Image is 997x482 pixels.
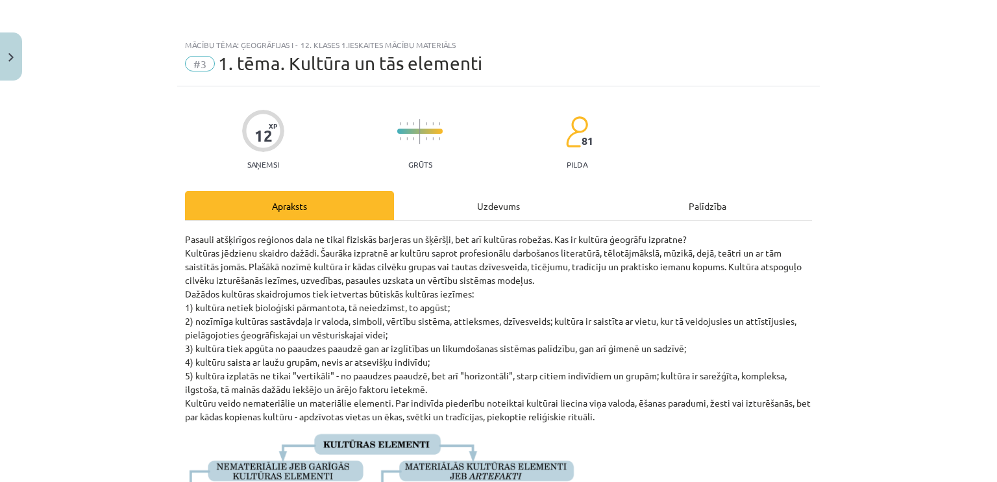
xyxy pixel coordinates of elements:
span: 1. tēma. Kultūra un tās elementi [218,53,482,74]
p: pilda [567,160,587,169]
p: Pasauli atšķirīgos reģionos dala ne tikai fiziskās barjeras un šķēršļi, bet arī kultūras robežas.... [185,233,812,424]
img: icon-long-line-d9ea69661e0d244f92f715978eff75569469978d946b2353a9bb055b3ed8787d.svg [419,119,421,144]
span: #3 [185,56,215,71]
div: Palīdzība [603,191,812,220]
img: icon-short-line-57e1e144782c952c97e751825c79c345078a6d821885a25fce030b3d8c18986b.svg [406,137,408,140]
img: icon-short-line-57e1e144782c952c97e751825c79c345078a6d821885a25fce030b3d8c18986b.svg [413,122,414,125]
img: icon-short-line-57e1e144782c952c97e751825c79c345078a6d821885a25fce030b3d8c18986b.svg [432,137,434,140]
span: 81 [582,135,593,147]
img: icon-short-line-57e1e144782c952c97e751825c79c345078a6d821885a25fce030b3d8c18986b.svg [406,122,408,125]
img: icon-short-line-57e1e144782c952c97e751825c79c345078a6d821885a25fce030b3d8c18986b.svg [400,137,401,140]
img: icon-short-line-57e1e144782c952c97e751825c79c345078a6d821885a25fce030b3d8c18986b.svg [426,122,427,125]
img: icon-short-line-57e1e144782c952c97e751825c79c345078a6d821885a25fce030b3d8c18986b.svg [426,137,427,140]
img: icon-short-line-57e1e144782c952c97e751825c79c345078a6d821885a25fce030b3d8c18986b.svg [413,137,414,140]
img: icon-short-line-57e1e144782c952c97e751825c79c345078a6d821885a25fce030b3d8c18986b.svg [400,122,401,125]
img: icon-short-line-57e1e144782c952c97e751825c79c345078a6d821885a25fce030b3d8c18986b.svg [439,122,440,125]
span: XP [269,122,277,129]
img: icon-short-line-57e1e144782c952c97e751825c79c345078a6d821885a25fce030b3d8c18986b.svg [432,122,434,125]
div: Uzdevums [394,191,603,220]
div: 12 [254,127,273,145]
img: icon-short-line-57e1e144782c952c97e751825c79c345078a6d821885a25fce030b3d8c18986b.svg [439,137,440,140]
p: Saņemsi [242,160,284,169]
img: icon-close-lesson-0947bae3869378f0d4975bcd49f059093ad1ed9edebbc8119c70593378902aed.svg [8,53,14,62]
div: Mācību tēma: Ģeogrāfijas i - 12. klases 1.ieskaites mācību materiāls [185,40,812,49]
img: students-c634bb4e5e11cddfef0936a35e636f08e4e9abd3cc4e673bd6f9a4125e45ecb1.svg [565,116,588,148]
p: Grūts [408,160,432,169]
div: Apraksts [185,191,394,220]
